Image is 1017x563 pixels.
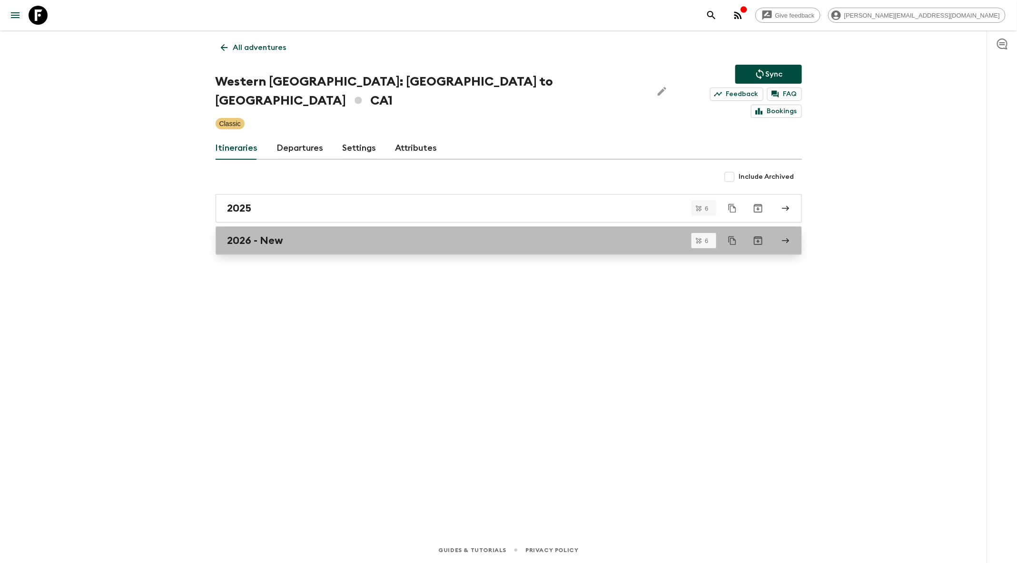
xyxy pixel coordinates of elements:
[828,8,1006,23] div: [PERSON_NAME][EMAIL_ADDRESS][DOMAIN_NAME]
[277,137,324,160] a: Departures
[525,545,578,555] a: Privacy Policy
[755,8,820,23] a: Give feedback
[227,202,252,214] h2: 2025
[699,238,714,244] span: 6
[216,194,802,223] a: 2025
[219,119,241,128] p: Classic
[749,231,768,250] button: Archive
[735,65,802,84] button: Sync adventure departures to the booking engine
[438,545,506,555] a: Guides & Tutorials
[767,87,802,101] a: FAQ
[216,137,258,160] a: Itineraries
[343,137,376,160] a: Settings
[839,12,1005,19] span: [PERSON_NAME][EMAIL_ADDRESS][DOMAIN_NAME]
[702,6,721,25] button: search adventures
[652,72,671,110] button: Edit Adventure Title
[233,42,286,53] p: All adventures
[749,199,768,218] button: Archive
[751,105,802,118] a: Bookings
[724,200,741,217] button: Duplicate
[739,172,794,182] span: Include Archived
[766,68,783,80] p: Sync
[770,12,820,19] span: Give feedback
[710,87,763,101] a: Feedback
[216,72,645,110] h1: Western [GEOGRAPHIC_DATA]: [GEOGRAPHIC_DATA] to [GEOGRAPHIC_DATA] CA1
[6,6,25,25] button: menu
[395,137,437,160] a: Attributes
[216,226,802,255] a: 2026 - New
[724,232,741,249] button: Duplicate
[216,38,292,57] a: All adventures
[699,205,714,212] span: 6
[227,234,284,247] h2: 2026 - New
